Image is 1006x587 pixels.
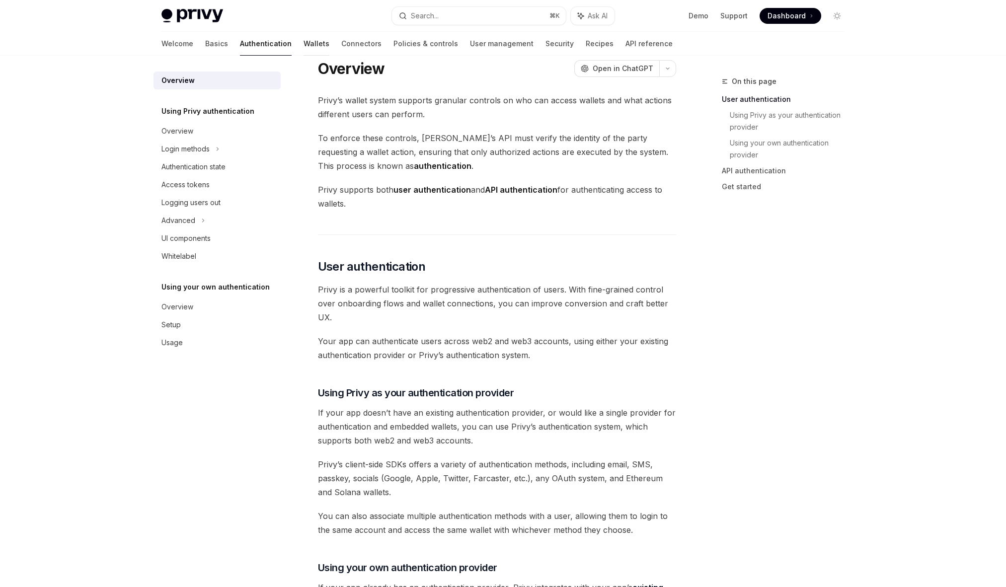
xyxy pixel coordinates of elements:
a: User authentication [722,91,853,107]
span: You can also associate multiple authentication methods with a user, allowing them to login to the... [318,509,676,537]
a: Security [545,32,574,56]
button: Search...⌘K [392,7,566,25]
a: Basics [205,32,228,56]
h1: Overview [318,60,385,77]
a: Overview [154,122,281,140]
div: Usage [161,337,183,349]
a: UI components [154,229,281,247]
span: Dashboard [768,11,806,21]
div: Overview [161,301,193,313]
a: Overview [154,72,281,89]
span: User authentication [318,259,426,275]
img: light logo [161,9,223,23]
div: Advanced [161,215,195,226]
span: Privy supports both and for authenticating access to wallets. [318,183,676,211]
button: Ask AI [571,7,615,25]
a: Authentication state [154,158,281,176]
a: Recipes [586,32,614,56]
span: ⌘ K [549,12,560,20]
span: To enforce these controls, [PERSON_NAME]’s API must verify the identity of the party requesting a... [318,131,676,173]
button: Toggle dark mode [829,8,845,24]
a: Usage [154,334,281,352]
div: Search... [411,10,439,22]
a: Demo [689,11,708,21]
a: Wallets [304,32,329,56]
span: Open in ChatGPT [593,64,653,73]
span: On this page [732,75,776,87]
span: Ask AI [588,11,608,21]
span: Your app can authenticate users across web2 and web3 accounts, using either your existing authent... [318,334,676,362]
span: Privy’s wallet system supports granular controls on who can access wallets and what actions diffe... [318,93,676,121]
strong: API authentication [485,185,557,195]
a: Setup [154,316,281,334]
a: Support [720,11,748,21]
a: Policies & controls [393,32,458,56]
div: Whitelabel [161,250,196,262]
span: Privy is a powerful toolkit for progressive authentication of users. With fine-grained control ov... [318,283,676,324]
a: User management [470,32,534,56]
span: Privy’s client-side SDKs offers a variety of authentication methods, including email, SMS, passke... [318,457,676,499]
a: Authentication [240,32,292,56]
div: UI components [161,232,211,244]
a: API authentication [722,163,853,179]
div: Overview [161,74,195,86]
a: Access tokens [154,176,281,194]
div: Login methods [161,143,210,155]
a: Dashboard [760,8,821,24]
a: Using Privy as your authentication provider [730,107,853,135]
a: API reference [625,32,673,56]
a: Overview [154,298,281,316]
span: Using your own authentication provider [318,561,497,575]
div: Logging users out [161,197,221,209]
a: Using your own authentication provider [730,135,853,163]
div: Access tokens [161,179,210,191]
a: Whitelabel [154,247,281,265]
strong: authentication [414,161,471,171]
span: Using Privy as your authentication provider [318,386,514,400]
a: Welcome [161,32,193,56]
a: Connectors [341,32,382,56]
a: Logging users out [154,194,281,212]
div: Setup [161,319,181,331]
strong: user authentication [393,185,471,195]
button: Open in ChatGPT [574,60,659,77]
div: Overview [161,125,193,137]
a: Get started [722,179,853,195]
div: Authentication state [161,161,226,173]
h5: Using your own authentication [161,281,270,293]
span: If your app doesn’t have an existing authentication provider, or would like a single provider for... [318,406,676,447]
h5: Using Privy authentication [161,105,254,117]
